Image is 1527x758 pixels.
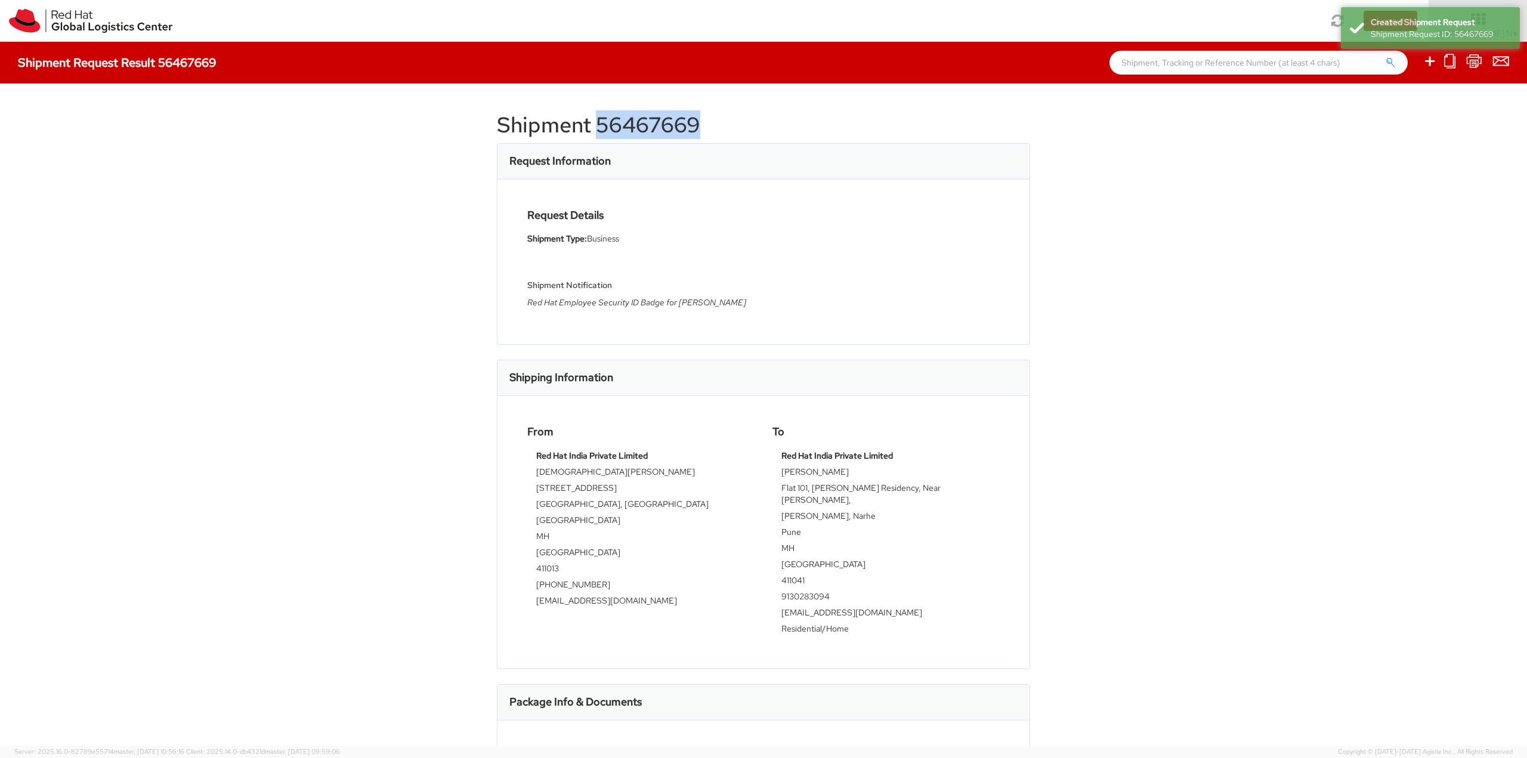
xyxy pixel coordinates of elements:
td: 411013 [536,562,746,578]
span: master, [DATE] 10:56:16 [114,747,184,756]
h4: To [772,426,1000,438]
td: [GEOGRAPHIC_DATA], [GEOGRAPHIC_DATA] [536,498,746,514]
strong: Red Hat India Private Limited [536,450,648,461]
td: MH [536,530,746,546]
input: Shipment, Tracking or Reference Number (at least 4 chars) [1109,51,1408,75]
span: Server: 2025.16.0-82789e55714 [14,747,184,756]
h3: Shipping Information [509,372,613,383]
td: [GEOGRAPHIC_DATA] [781,558,991,574]
td: Flat 101, [PERSON_NAME] Residency, Near [PERSON_NAME], [781,482,991,510]
h1: Shipment 56467669 [497,113,1030,137]
h3: Package Info & Documents [509,696,642,708]
td: [PERSON_NAME] [781,466,991,482]
td: [STREET_ADDRESS] [536,482,746,498]
h4: Shipment Request Result 56467669 [18,56,217,69]
div: Created Shipment Request [1371,16,1511,28]
td: 411041 [781,574,991,590]
td: [GEOGRAPHIC_DATA] [536,546,746,562]
i: Red Hat Employee Security ID Badge for [PERSON_NAME] [527,297,746,308]
td: [PHONE_NUMBER] [536,578,746,595]
td: [EMAIL_ADDRESS][DOMAIN_NAME] [536,595,746,611]
td: [GEOGRAPHIC_DATA] [536,514,746,530]
td: [DEMOGRAPHIC_DATA][PERSON_NAME] [536,466,746,482]
td: MH [781,542,991,558]
td: Pune [781,526,991,542]
span: Client: 2025.14.0-db4321d [186,747,340,756]
span: Copyright © [DATE]-[DATE] Agistix Inc., All Rights Reserved [1338,747,1513,757]
h3: Request Information [509,155,611,167]
h4: Request Details [527,209,755,221]
div: Shipment Request ID: 56467669 [1371,28,1511,40]
td: [PERSON_NAME], Narhe [781,510,991,526]
strong: Shipment Type: [527,233,587,244]
span: master, [DATE] 09:59:06 [265,747,340,756]
td: 9130283094 [781,590,991,607]
h4: From [527,426,755,438]
strong: Red Hat India Private Limited [781,450,893,461]
img: rh-logistics-00dfa346123c4ec078e1.svg [9,9,172,33]
td: Residential/Home [781,623,991,639]
td: [EMAIL_ADDRESS][DOMAIN_NAME] [781,607,991,623]
li: Business [527,233,755,245]
h5: Shipment Notification [527,281,755,290]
